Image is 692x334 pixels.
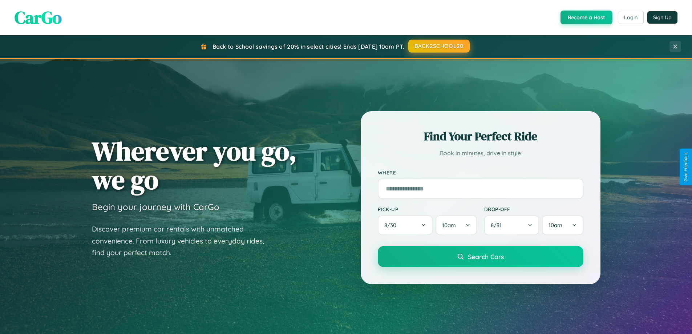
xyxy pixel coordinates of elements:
button: 8/31 [484,215,539,235]
span: Back to School savings of 20% in select cities! Ends [DATE] 10am PT. [213,43,404,50]
button: Login [618,11,644,24]
span: CarGo [15,5,62,29]
p: Discover premium car rentals with unmatched convenience. From luxury vehicles to everyday rides, ... [92,223,274,259]
button: 10am [436,215,477,235]
button: Search Cars [378,246,583,267]
button: 10am [542,215,583,235]
button: 8/30 [378,215,433,235]
h2: Find Your Perfect Ride [378,128,583,144]
div: Give Feedback [683,152,688,182]
button: Sign Up [647,11,677,24]
button: BACK2SCHOOL20 [408,40,470,53]
span: 10am [442,222,456,229]
label: Pick-up [378,206,477,212]
span: Search Cars [468,253,504,261]
span: 8 / 31 [491,222,505,229]
label: Drop-off [484,206,583,212]
button: Become a Host [561,11,612,24]
span: 8 / 30 [384,222,400,229]
h1: Wherever you go, we go [92,137,297,194]
label: Where [378,169,583,176]
h3: Begin your journey with CarGo [92,201,219,212]
span: 10am [549,222,562,229]
p: Book in minutes, drive in style [378,148,583,158]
